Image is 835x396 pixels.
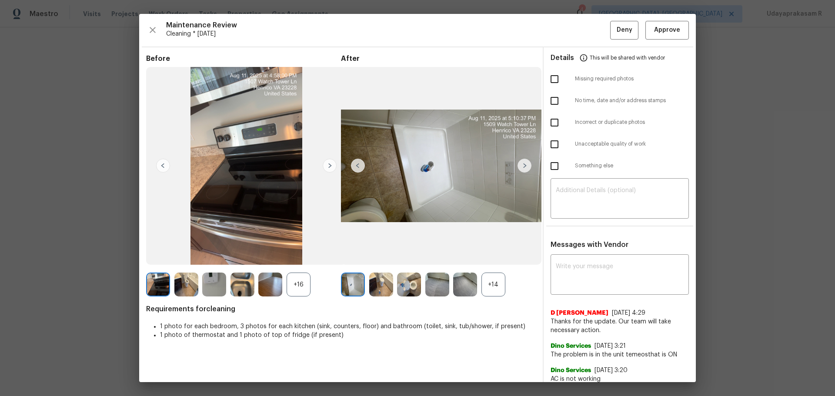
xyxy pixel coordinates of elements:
[645,21,689,40] button: Approve
[481,273,505,296] div: +14
[551,317,689,335] span: Thanks for the update. Our team will take necessary action.
[595,367,628,373] span: [DATE] 3:20
[287,273,311,296] div: +16
[575,97,689,104] span: No time, date and/or address stamps
[610,21,638,40] button: Deny
[575,140,689,148] span: Unacceptable quality of work
[544,112,696,133] div: Incorrect or duplicate photos
[544,155,696,177] div: Something else
[323,159,337,173] img: right-chevron-button-url
[551,47,574,68] span: Details
[551,366,591,375] span: Dino Services
[551,309,608,317] span: D [PERSON_NAME]
[156,159,170,173] img: left-chevron-button-url
[551,342,591,350] span: Dino Services
[654,25,680,36] span: Approve
[341,54,536,63] span: After
[166,30,610,38] span: Cleaning * [DATE]
[166,21,610,30] span: Maintenance Review
[160,322,536,331] li: 1 photo for each bedroom, 3 photos for each kitchen (sink, counters, floor) and bathroom (toilet,...
[595,343,626,349] span: [DATE] 3:21
[146,54,341,63] span: Before
[575,75,689,83] span: Missing required photos
[544,90,696,112] div: No time, date and/or address stamps
[518,159,531,173] img: right-chevron-button-url
[160,331,536,339] li: 1 photo of thermostat and 1 photo of top of fridge (if present)
[575,162,689,170] span: Something else
[575,119,689,126] span: Incorrect or duplicate photos
[544,68,696,90] div: Missing required photos
[612,310,645,316] span: [DATE] 4:29
[351,159,365,173] img: left-chevron-button-url
[544,133,696,155] div: Unacceptable quality of work
[551,350,689,359] span: The problem is in the unit temeosthat is ON
[146,305,536,313] span: Requirements for cleaning
[617,25,632,36] span: Deny
[551,375,689,383] span: AC is not working
[590,47,665,68] span: This will be shared with vendor
[551,241,628,248] span: Messages with Vendor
